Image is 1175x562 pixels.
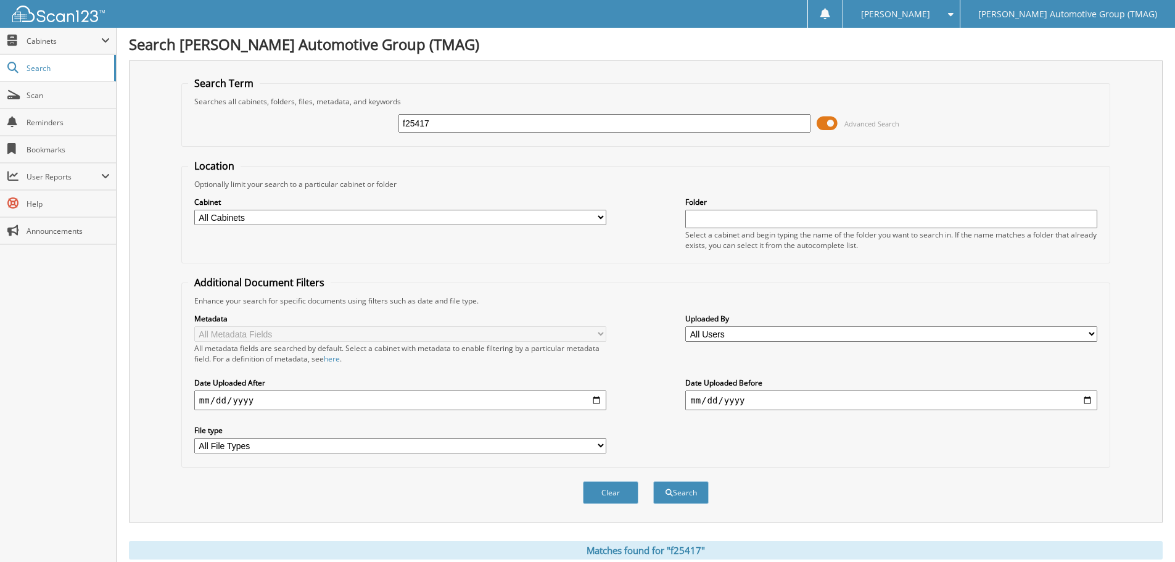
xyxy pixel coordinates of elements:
[194,378,606,388] label: Date Uploaded After
[194,343,606,364] div: All metadata fields are searched by default. Select a cabinet with metadata to enable filtering b...
[27,90,110,101] span: Scan
[129,34,1163,54] h1: Search [PERSON_NAME] Automotive Group (TMAG)
[188,96,1103,107] div: Searches all cabinets, folders, files, metadata, and keywords
[12,6,105,22] img: scan123-logo-white.svg
[685,313,1097,324] label: Uploaded By
[583,481,638,504] button: Clear
[194,313,606,324] label: Metadata
[129,541,1163,560] div: Matches found for "f25417"
[27,117,110,128] span: Reminders
[194,391,606,410] input: start
[685,391,1097,410] input: end
[27,36,101,46] span: Cabinets
[861,10,930,18] span: [PERSON_NAME]
[188,276,331,289] legend: Additional Document Filters
[27,171,101,182] span: User Reports
[194,197,606,207] label: Cabinet
[194,425,606,436] label: File type
[27,226,110,236] span: Announcements
[188,179,1103,189] div: Optionally limit your search to a particular cabinet or folder
[685,229,1097,250] div: Select a cabinet and begin typing the name of the folder you want to search in. If the name match...
[324,353,340,364] a: here
[978,10,1157,18] span: [PERSON_NAME] Automotive Group (TMAG)
[685,197,1097,207] label: Folder
[188,76,260,90] legend: Search Term
[27,144,110,155] span: Bookmarks
[188,295,1103,306] div: Enhance your search for specific documents using filters such as date and file type.
[188,159,241,173] legend: Location
[653,481,709,504] button: Search
[27,63,108,73] span: Search
[844,119,899,128] span: Advanced Search
[27,199,110,209] span: Help
[685,378,1097,388] label: Date Uploaded Before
